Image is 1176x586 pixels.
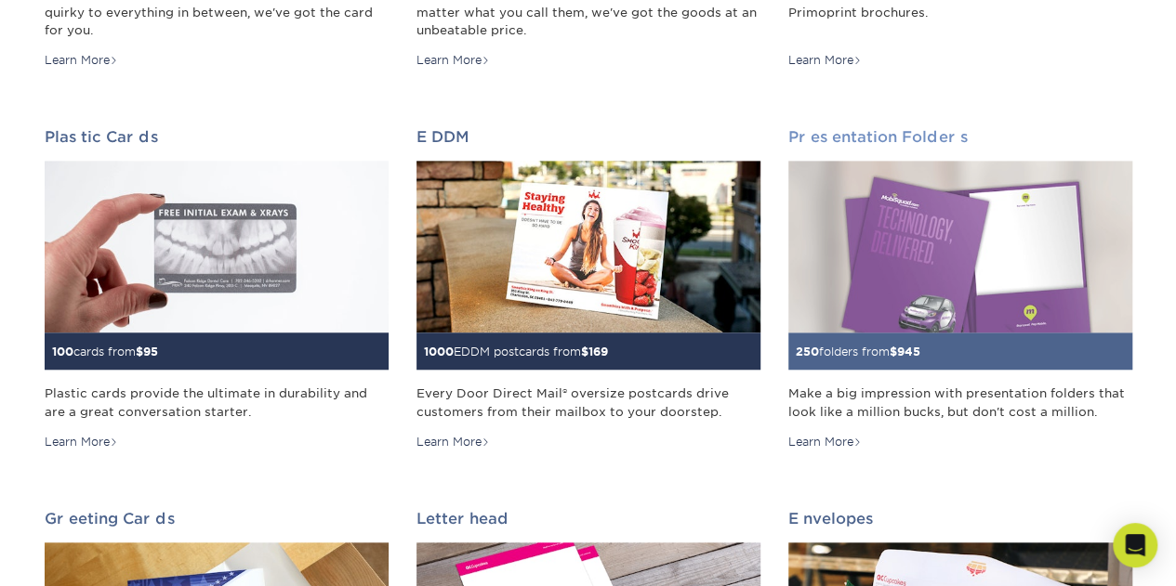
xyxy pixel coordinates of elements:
img: EDDM [416,161,760,332]
div: Learn More [788,434,862,450]
h2: Greeting Cards [45,510,389,527]
img: Plastic Cards [45,161,389,332]
div: Learn More [45,434,118,450]
div: Make a big impression with presentation folders that look like a million bucks, but don't cost a ... [788,384,1132,420]
div: Learn More [416,434,490,450]
span: $ [136,345,143,358]
div: Plastic cards provide the ultimate in durability and are a great conversation starter. [45,384,389,420]
span: 169 [588,345,608,358]
span: 100 [52,345,73,358]
img: Presentation Folders [788,161,1132,332]
div: Learn More [416,52,490,69]
small: folders from [796,345,920,358]
a: Presentation Folders 250folders from$945 Make a big impression with presentation folders that loo... [788,128,1132,450]
div: Learn More [45,52,118,69]
h2: Letterhead [416,510,760,527]
small: cards from [52,345,158,358]
a: Plastic Cards 100cards from$95 Plastic cards provide the ultimate in durability and are a great c... [45,128,389,450]
span: $ [890,345,897,358]
h2: Plastic Cards [45,128,389,146]
span: 1000 [424,345,454,358]
span: 945 [897,345,920,358]
span: $ [581,345,588,358]
a: EDDM 1000EDDM postcards from$169 Every Door Direct Mail® oversize postcards drive customers from ... [416,128,760,450]
h2: Envelopes [788,510,1132,527]
div: Learn More [788,52,862,69]
h2: EDDM [416,128,760,146]
span: 95 [143,345,158,358]
div: Every Door Direct Mail® oversize postcards drive customers from their mailbox to your doorstep. [416,384,760,420]
span: 250 [796,345,819,358]
small: EDDM postcards from [424,345,608,358]
div: Open Intercom Messenger [1113,523,1157,567]
h2: Presentation Folders [788,128,1132,146]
